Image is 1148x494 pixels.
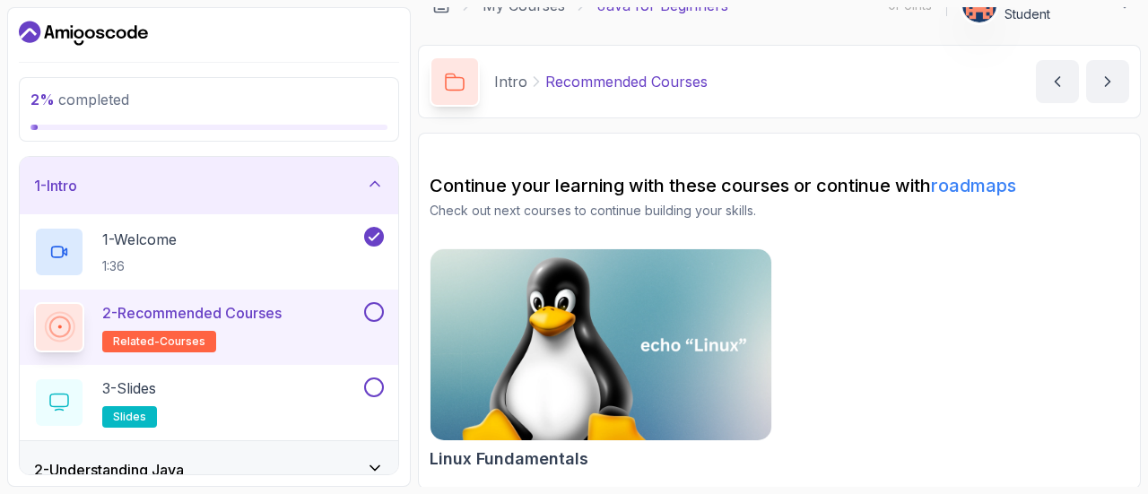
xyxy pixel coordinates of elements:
[494,71,527,92] p: Intro
[430,446,588,472] h2: Linux Fundamentals
[102,229,177,250] p: 1 - Welcome
[430,248,772,472] a: Linux Fundamentals cardLinux Fundamentals
[34,377,384,428] button: 3-Slidesslides
[102,302,282,324] p: 2 - Recommended Courses
[102,377,156,399] p: 3 - Slides
[113,334,205,349] span: related-courses
[34,459,184,481] h3: 2 - Understanding Java
[20,157,398,214] button: 1-Intro
[1004,5,1109,23] p: Student
[1086,60,1129,103] button: next content
[545,71,708,92] p: Recommended Courses
[30,91,129,108] span: completed
[1036,60,1079,103] button: previous content
[430,249,771,440] img: Linux Fundamentals card
[30,91,55,108] span: 2 %
[19,19,148,48] a: Dashboard
[34,175,77,196] h3: 1 - Intro
[931,175,1016,196] a: roadmaps
[34,302,384,352] button: 2-Recommended Coursesrelated-courses
[113,410,146,424] span: slides
[34,227,384,277] button: 1-Welcome1:36
[430,202,1129,220] p: Check out next courses to continue building your skills.
[102,257,177,275] p: 1:36
[430,173,1129,198] h2: Continue your learning with these courses or continue with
